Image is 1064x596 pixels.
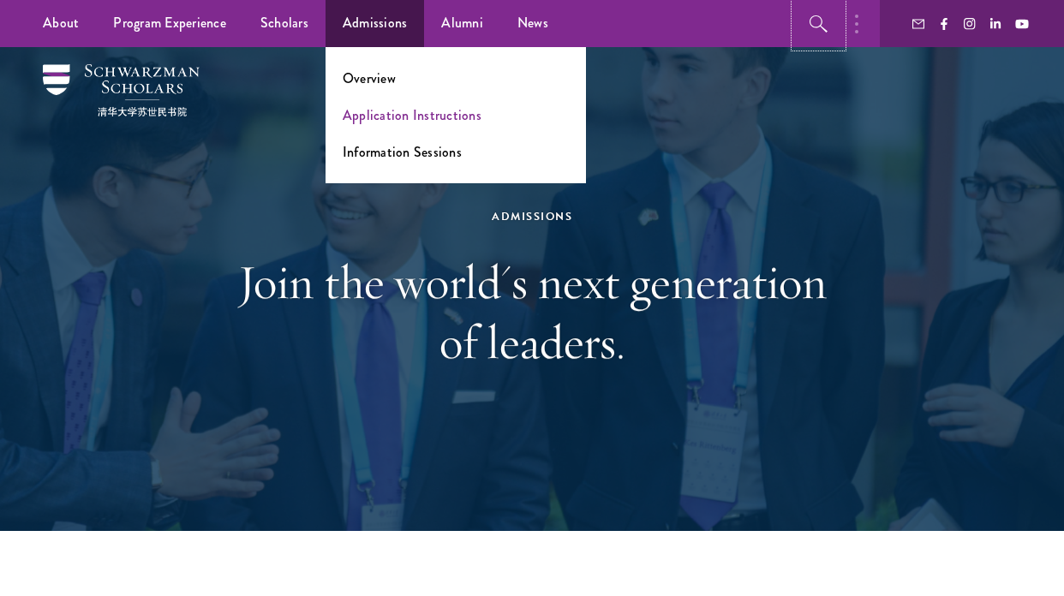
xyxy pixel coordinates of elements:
img: Schwarzman Scholars [43,64,200,116]
div: Admissions [236,207,828,226]
a: Information Sessions [343,142,462,162]
h1: Join the world's next generation of leaders. [236,252,828,372]
a: Application Instructions [343,105,481,125]
a: Overview [343,69,396,88]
